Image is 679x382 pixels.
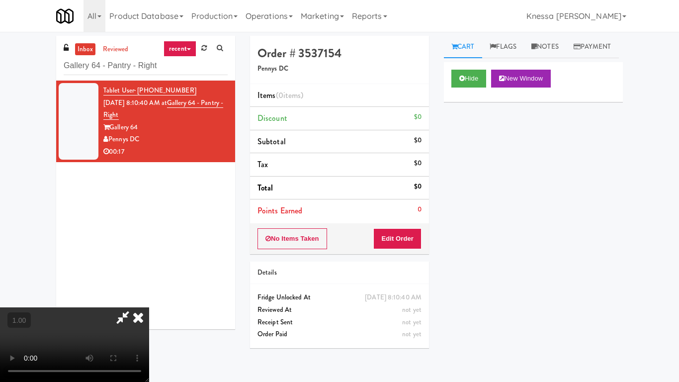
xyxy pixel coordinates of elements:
[103,98,167,107] span: [DATE] 8:10:40 AM at
[257,328,422,341] div: Order Paid
[56,81,235,162] li: Tablet User· [PHONE_NUMBER][DATE] 8:10:40 AM atGallery 64 - Pantry - RightGallery 64Pennys DC00:17
[257,205,302,216] span: Points Earned
[103,133,228,146] div: Pennys DC
[103,146,228,158] div: 00:17
[257,136,286,147] span: Subtotal
[402,305,422,314] span: not yet
[103,121,228,134] div: Gallery 64
[444,36,482,58] a: Cart
[524,36,566,58] a: Notes
[373,228,422,249] button: Edit Order
[100,43,131,56] a: reviewed
[75,43,95,56] a: inbox
[365,291,422,304] div: [DATE] 8:10:40 AM
[164,41,196,57] a: recent
[482,36,524,58] a: Flags
[257,90,303,101] span: Items
[414,134,422,147] div: $0
[418,203,422,216] div: 0
[56,7,74,25] img: Micromart
[257,65,422,73] h5: Pennys DC
[414,157,422,170] div: $0
[402,329,422,339] span: not yet
[276,90,304,101] span: (0 )
[283,90,301,101] ng-pluralize: items
[257,291,422,304] div: Fridge Unlocked At
[402,317,422,327] span: not yet
[414,181,422,193] div: $0
[257,159,268,170] span: Tax
[414,111,422,123] div: $0
[257,316,422,329] div: Receipt Sent
[257,304,422,316] div: Reviewed At
[257,47,422,60] h4: Order # 3537154
[491,70,551,88] button: New Window
[134,86,196,95] span: · [PHONE_NUMBER]
[257,228,327,249] button: No Items Taken
[103,86,196,95] a: Tablet User· [PHONE_NUMBER]
[64,57,228,75] input: Search vision orders
[566,36,619,58] a: Payment
[257,182,273,193] span: Total
[451,70,486,88] button: Hide
[257,112,287,124] span: Discount
[257,267,422,279] div: Details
